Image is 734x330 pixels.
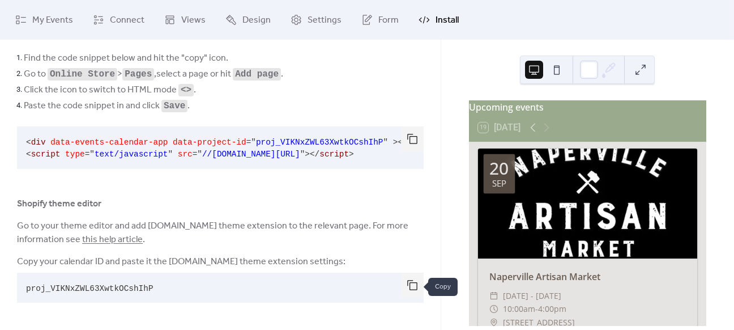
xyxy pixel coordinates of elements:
code: Add page [235,69,279,79]
span: " [197,150,202,159]
span: Go to > , select a page or hit . [24,67,283,81]
span: proj_VIKNxZWL63XwtkOCshIhP [256,138,383,147]
a: Connect [84,5,153,35]
div: 20 [489,160,509,177]
span: " [89,150,95,159]
span: Connect [110,14,144,27]
span: //[DOMAIN_NAME][URL] [202,150,300,159]
span: Click the icon to switch to HTML mode . [24,83,196,97]
a: this help article [82,231,143,248]
span: > [305,150,310,159]
span: data-project-id [173,138,246,147]
span: Install [436,14,459,27]
span: Paste the code snippet in and click . [24,99,190,113]
span: [DATE] - [DATE] [503,289,561,303]
span: " [251,138,256,147]
span: < [26,138,31,147]
span: Copy [428,278,458,296]
span: " [383,138,388,147]
span: src [178,150,193,159]
span: Form [378,14,399,27]
span: data-events-calendar-app [50,138,168,147]
div: ​ [489,289,498,303]
a: Install [410,5,467,35]
span: My Events [32,14,73,27]
span: < [26,150,31,159]
span: [STREET_ADDRESS] [503,316,575,329]
div: Upcoming events [469,100,706,114]
code: <> [181,85,191,95]
span: proj_VIKNxZWL63XwtkOCshIhP [26,284,153,293]
a: Naperville Artisan Market [489,270,600,283]
span: type [65,150,85,159]
code: Online Store [50,69,115,79]
span: Go to your theme editor and add [DOMAIN_NAME] theme extension to the relevant page. For more info... [17,219,424,247]
a: Settings [282,5,350,35]
div: ​ [489,302,498,316]
span: script [319,150,349,159]
a: Form [353,5,407,35]
div: Sep [492,179,506,188]
span: Shopify page editor [17,28,95,42]
span: " [300,150,305,159]
span: 4:00pm [538,302,566,316]
span: = [193,150,198,159]
span: Copy your calendar ID and paste it the [DOMAIN_NAME] theme extension settings: [17,255,345,269]
code: Save [164,101,185,111]
span: Views [181,14,206,27]
a: Design [217,5,279,35]
span: </ [398,138,407,147]
span: </ [310,150,319,159]
div: ​ [489,316,498,329]
span: script [31,150,61,159]
a: Views [156,5,214,35]
span: Design [242,14,271,27]
a: My Events [7,5,82,35]
span: Shopify theme editor [17,197,101,211]
code: Pages [125,69,152,79]
span: 10:00am [503,302,535,316]
span: > [349,150,354,159]
span: = [246,138,251,147]
span: text/javascript [95,150,168,159]
span: = [85,150,90,159]
span: " [168,150,173,159]
span: Settings [308,14,342,27]
span: > [393,138,398,147]
span: - [535,302,538,316]
span: Find the code snippet below and hit the "copy" icon. [24,52,228,65]
span: div [31,138,46,147]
